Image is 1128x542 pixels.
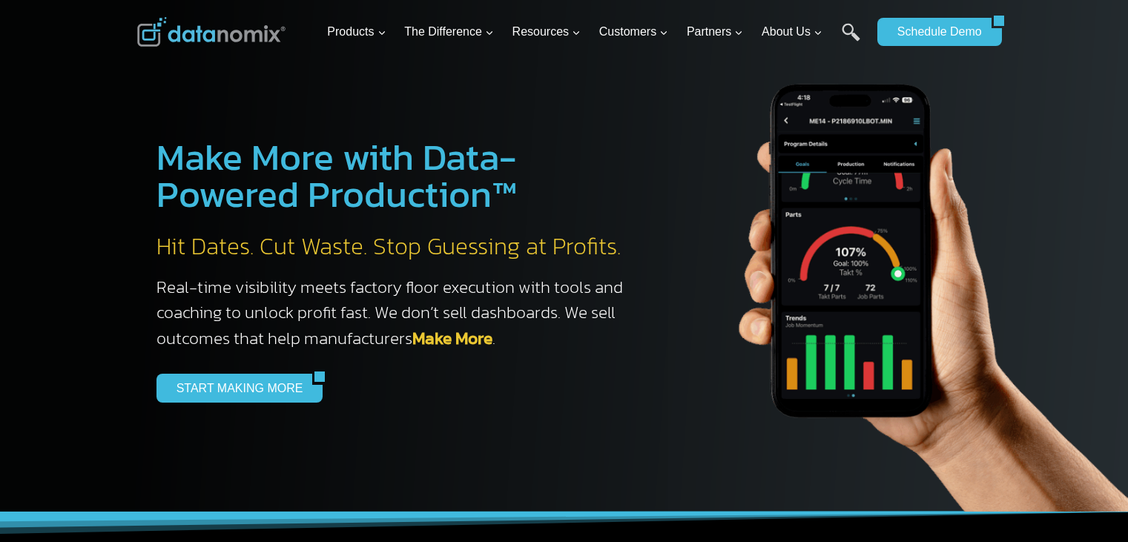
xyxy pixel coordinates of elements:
a: Make More [412,325,492,351]
span: Products [327,22,386,42]
span: The Difference [404,22,494,42]
a: Schedule Demo [877,18,992,46]
iframe: Popup CTA [7,280,245,535]
img: Datanomix [137,17,286,47]
span: About Us [762,22,822,42]
h3: Real-time visibility meets factory floor execution with tools and coaching to unlock profit fast.... [156,274,639,351]
span: Resources [512,22,581,42]
span: Partners [687,22,743,42]
span: Customers [599,22,668,42]
a: START MAKING MORE [156,374,313,402]
a: Search [842,23,860,56]
h2: Hit Dates. Cut Waste. Stop Guessing at Profits. [156,231,639,262]
nav: Primary Navigation [321,8,870,56]
h1: Make More with Data-Powered Production™ [156,139,639,213]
